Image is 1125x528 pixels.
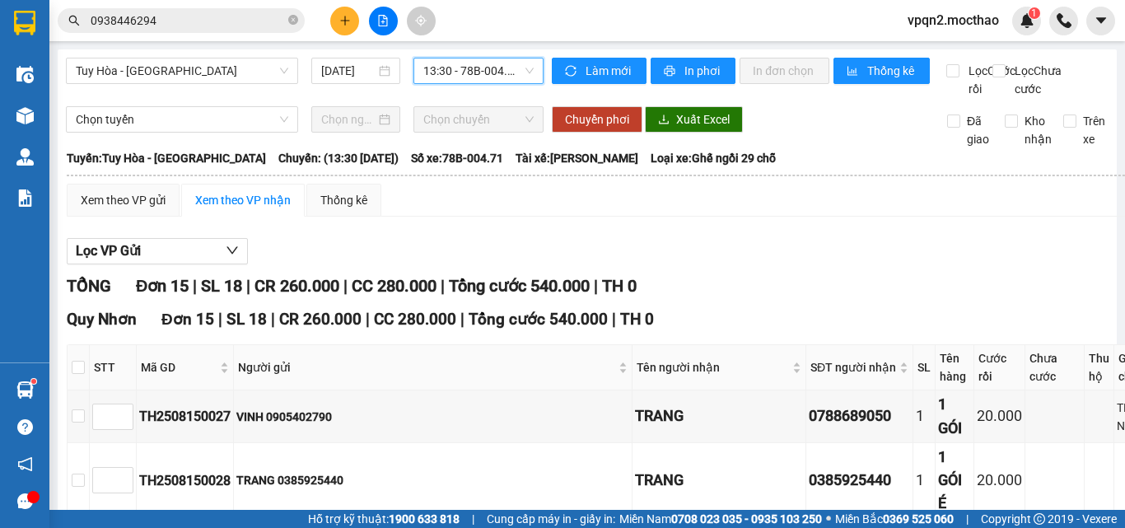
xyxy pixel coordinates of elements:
[449,276,590,296] span: Tổng cước 540.000
[374,310,456,329] span: CC 280.000
[137,443,234,519] td: TH2508150028
[441,276,445,296] span: |
[552,58,647,84] button: syncLàm mới
[423,107,534,132] span: Chọn chuyến
[469,310,608,329] span: Tổng cước 540.000
[1031,7,1037,19] span: 1
[67,310,137,329] span: Quy Nhơn
[16,381,34,399] img: warehouse-icon
[1008,62,1064,98] span: Lọc Chưa cước
[894,10,1012,30] span: vpqn2.mocthao
[806,443,913,519] td: 0385925440
[826,516,831,522] span: ⚪️
[635,469,803,492] div: TRANG
[339,15,351,26] span: plus
[916,404,932,428] div: 1
[586,62,633,80] span: Làm mới
[612,310,616,329] span: |
[31,379,36,384] sup: 1
[16,189,34,207] img: solution-icon
[423,58,534,83] span: 13:30 - 78B-004.71
[141,358,217,376] span: Mã GD
[847,65,861,78] span: bar-chart
[1025,345,1085,390] th: Chưa cước
[962,62,1018,98] span: Lọc Cước rồi
[67,276,111,296] span: TỔNG
[17,493,33,509] span: message
[835,510,954,528] span: Miền Bắc
[633,390,806,443] td: TRANG
[139,470,231,491] div: TH2508150028
[620,310,654,329] span: TH 0
[352,276,436,296] span: CC 280.000
[193,276,197,296] span: |
[602,276,637,296] span: TH 0
[974,345,1025,390] th: Cước rồi
[913,345,936,390] th: SL
[68,15,80,26] span: search
[308,510,460,528] span: Hỗ trợ kỹ thuật:
[16,148,34,166] img: warehouse-icon
[635,404,803,428] div: TRANG
[271,310,275,329] span: |
[552,106,642,133] button: Chuyển phơi
[671,512,822,526] strong: 0708 023 035 - 0935 103 250
[369,7,398,35] button: file-add
[278,149,399,167] span: Chuyến: (13:30 [DATE])
[76,107,288,132] span: Chọn tuyến
[218,310,222,329] span: |
[139,406,231,427] div: TH2508150027
[67,238,248,264] button: Lọc VP Gửi
[236,408,629,426] div: VINH 0905402790
[516,149,638,167] span: Tài xế: [PERSON_NAME]
[645,106,743,133] button: downloadXuất Excel
[810,358,896,376] span: SĐT người nhận
[809,404,910,428] div: 0788689050
[14,11,35,35] img: logo-vxr
[1057,13,1071,28] img: phone-icon
[936,345,974,390] th: Tên hàng
[684,62,722,80] span: In phơi
[960,112,996,148] span: Đã giao
[594,276,598,296] span: |
[966,510,969,528] span: |
[460,310,464,329] span: |
[246,276,250,296] span: |
[81,191,166,209] div: Xem theo VP gửi
[320,191,367,209] div: Thống kê
[565,65,579,78] span: sync
[91,12,285,30] input: Tìm tên, số ĐT hoặc mã đơn
[161,310,214,329] span: Đơn 15
[1086,7,1115,35] button: caret-down
[343,276,348,296] span: |
[17,419,33,435] span: question-circle
[633,443,806,519] td: TRANG
[806,390,913,443] td: 0788689050
[389,512,460,526] strong: 1900 633 818
[1094,13,1109,28] span: caret-down
[472,510,474,528] span: |
[321,110,376,128] input: Chọn ngày
[916,469,932,492] div: 1
[637,358,789,376] span: Tên người nhận
[201,276,242,296] span: SL 18
[136,276,189,296] span: Đơn 15
[411,149,503,167] span: Số xe: 78B-004.71
[238,358,615,376] span: Người gửi
[1018,112,1058,148] span: Kho nhận
[279,310,362,329] span: CR 260.000
[377,15,389,26] span: file-add
[977,404,1022,428] div: 20.000
[1076,112,1112,148] span: Trên xe
[651,58,735,84] button: printerIn phơi
[833,58,930,84] button: bar-chartThống kê
[16,66,34,83] img: warehouse-icon
[809,469,910,492] div: 0385925440
[938,446,971,516] div: 1 GÓI É
[76,241,141,261] span: Lọc VP Gửi
[321,62,376,80] input: 15/08/2025
[288,15,298,25] span: close-circle
[226,244,239,257] span: down
[1085,345,1114,390] th: Thu hộ
[977,469,1022,492] div: 20.000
